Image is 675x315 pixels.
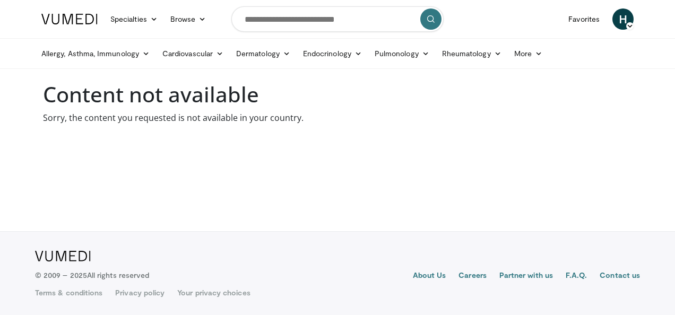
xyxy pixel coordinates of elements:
a: Cardiovascular [156,43,230,64]
a: F.A.Q. [566,270,587,283]
a: Favorites [562,8,606,30]
a: Terms & conditions [35,287,102,298]
a: Pulmonology [368,43,436,64]
a: Dermatology [230,43,297,64]
a: H [612,8,634,30]
img: VuMedi Logo [35,251,91,261]
a: Allergy, Asthma, Immunology [35,43,156,64]
a: Careers [458,270,487,283]
a: Rheumatology [436,43,508,64]
a: About Us [413,270,446,283]
a: Contact us [600,270,640,283]
p: © 2009 – 2025 [35,270,149,281]
a: Browse [164,8,213,30]
p: Sorry, the content you requested is not available in your country. [43,111,632,124]
input: Search topics, interventions [231,6,444,32]
h1: Content not available [43,82,632,107]
a: Your privacy choices [177,287,250,298]
a: Privacy policy [115,287,165,298]
img: VuMedi Logo [41,14,98,24]
a: Endocrinology [297,43,368,64]
span: All rights reserved [87,270,149,279]
a: Specialties [104,8,164,30]
a: Partner with us [499,270,553,283]
a: More [508,43,549,64]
